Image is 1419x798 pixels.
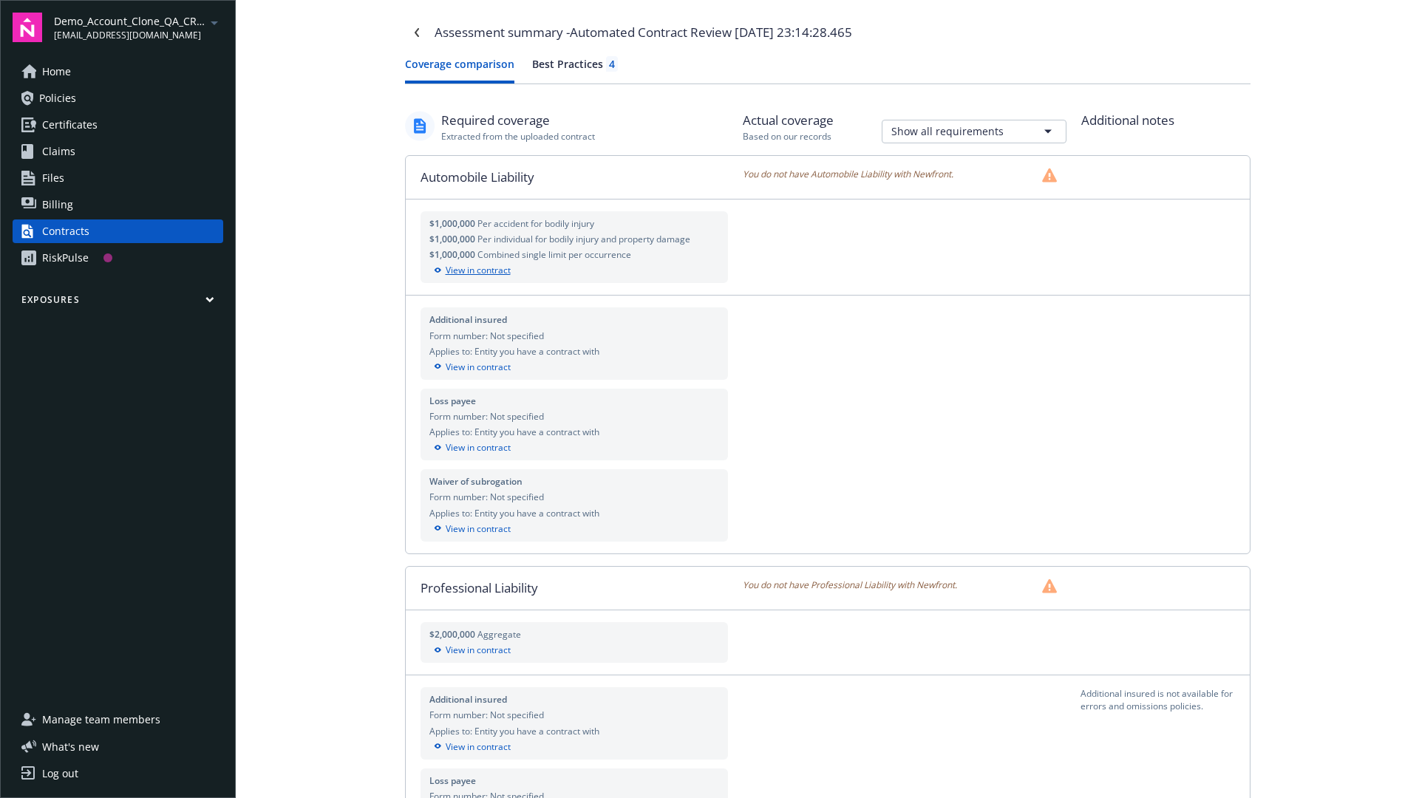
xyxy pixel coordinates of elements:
a: Certificates [13,113,223,137]
div: View in contract [429,522,720,536]
div: Loss payee [429,395,720,407]
div: View in contract [429,644,720,657]
button: Coverage comparison [405,56,514,83]
span: Certificates [42,113,98,137]
div: Best Practices [532,56,618,72]
div: Automobile Liability [406,156,743,199]
div: Additional insured is not available for errors and omissions policies. [1081,687,1249,759]
span: Aggregate [477,628,521,641]
div: Form number: Not specified [429,330,720,342]
span: Claims [42,140,75,163]
div: Applies to: Entity you have a contract with [429,345,720,358]
span: Billing [42,193,73,216]
div: Loss payee [429,774,720,787]
div: Form number: Not specified [429,491,720,503]
div: View in contract [429,361,720,374]
div: Required coverage [441,111,595,130]
span: $1,000,000 [429,233,477,245]
span: Combined single limit per occurrence [477,248,631,261]
div: RiskPulse [42,246,89,270]
a: arrowDropDown [205,13,223,31]
div: Additional insured [429,693,720,706]
span: [EMAIL_ADDRESS][DOMAIN_NAME] [54,29,205,42]
span: You do not have Professional Liability with Newfront. [743,579,957,593]
div: Additional insured [429,313,720,326]
div: Actual coverage [743,111,834,130]
div: View in contract [429,740,720,754]
span: $1,000,000 [429,217,477,230]
a: Navigate back [405,21,429,44]
span: Per individual for bodily injury and property damage [477,233,690,245]
a: Billing [13,193,223,216]
div: Extracted from the uploaded contract [441,130,595,143]
span: Files [42,166,64,190]
div: Professional Liability [406,567,743,610]
a: Files [13,166,223,190]
span: $2,000,000 [429,628,477,641]
div: Based on our records [743,130,834,143]
span: Policies [39,86,76,110]
div: View in contract [429,264,720,277]
div: Applies to: Entity you have a contract with [429,507,720,519]
div: Waiver of subrogation [429,475,720,488]
div: Log out [42,762,78,785]
div: Assessment summary - Automated Contract Review [DATE] 23:14:28.465 [435,23,852,42]
button: Exposures [13,293,223,312]
button: Demo_Account_Clone_QA_CR_Tests_Client[EMAIL_ADDRESS][DOMAIN_NAME]arrowDropDown [54,13,223,42]
span: Manage team members [42,708,160,731]
div: Contracts [42,219,89,243]
div: Additional notes [1081,111,1250,130]
a: Policies [13,86,223,110]
a: RiskPulse [13,246,223,270]
div: Applies to: Entity you have a contract with [429,426,720,438]
img: navigator-logo.svg [13,13,42,42]
span: Per accident for bodily injury [477,217,594,230]
span: What ' s new [42,739,99,754]
a: Contracts [13,219,223,243]
div: View in contract [429,441,720,454]
div: Form number: Not specified [429,410,720,423]
a: Manage team members [13,708,223,731]
span: You do not have Automobile Liability with Newfront. [743,168,953,183]
button: What's new [13,739,123,754]
span: Demo_Account_Clone_QA_CR_Tests_Client [54,13,205,29]
a: Home [13,60,223,83]
div: 4 [609,56,615,72]
a: Claims [13,140,223,163]
div: Applies to: Entity you have a contract with [429,725,720,737]
div: Form number: Not specified [429,709,720,721]
span: Home [42,60,71,83]
span: $1,000,000 [429,248,477,261]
